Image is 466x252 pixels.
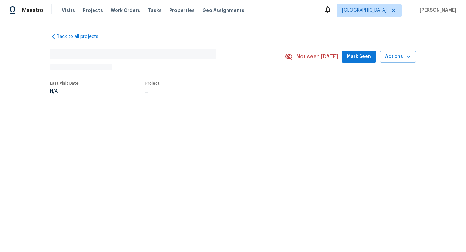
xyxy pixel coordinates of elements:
[148,8,161,13] span: Tasks
[380,51,416,63] button: Actions
[111,7,140,14] span: Work Orders
[50,33,112,40] a: Back to all projects
[342,51,376,63] button: Mark Seen
[83,7,103,14] span: Projects
[50,89,79,94] div: N/A
[342,7,387,14] span: [GEOGRAPHIC_DATA]
[202,7,244,14] span: Geo Assignments
[22,7,43,14] span: Maestro
[296,53,338,60] span: Not seen [DATE]
[62,7,75,14] span: Visits
[145,89,270,94] div: ...
[417,7,456,14] span: [PERSON_NAME]
[145,81,160,85] span: Project
[169,7,194,14] span: Properties
[385,53,411,61] span: Actions
[50,81,79,85] span: Last Visit Date
[347,53,371,61] span: Mark Seen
